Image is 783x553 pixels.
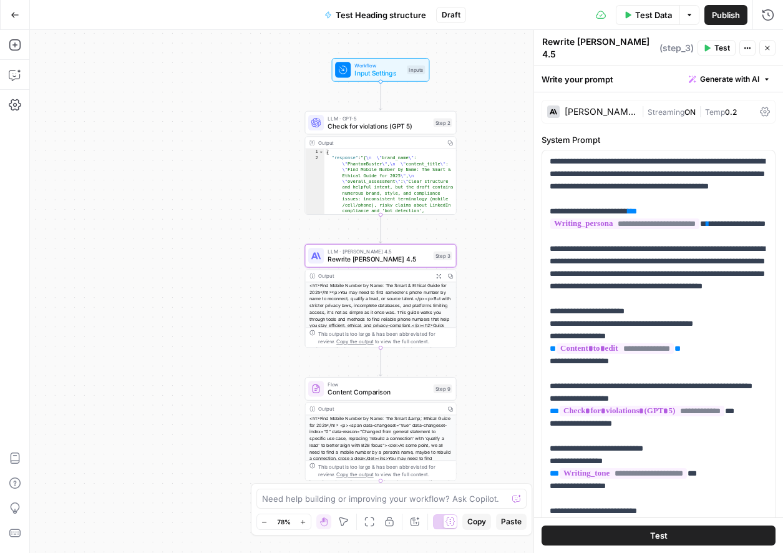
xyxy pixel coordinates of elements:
div: Output [318,272,430,280]
div: WorkflowInput SettingsInputs [305,58,457,82]
span: ( step_3 ) [659,42,694,54]
div: Output [318,405,442,413]
span: Paste [501,516,522,527]
span: | [641,105,648,117]
span: Flow [328,381,429,389]
span: Workflow [354,62,403,70]
span: Copy the output [336,338,374,344]
span: Rewrite [PERSON_NAME] 4.5 [328,254,429,264]
button: Test [698,40,736,56]
span: Test [650,529,668,542]
button: Generate with AI [684,71,776,87]
button: Test Heading structure [317,5,434,25]
span: LLM · [PERSON_NAME] 4.5 [328,247,429,255]
span: Streaming [648,107,684,117]
span: Test Data [635,9,672,21]
span: Copy the output [336,471,374,477]
span: Test Heading structure [336,9,426,21]
button: Publish [704,5,747,25]
button: Test Data [616,5,679,25]
span: LLM · GPT-5 [328,114,429,122]
span: Check for violations (GPT 5) [328,121,429,131]
g: Edge from start to step_2 [379,82,382,110]
span: Toggle code folding, rows 1 through 3 [318,149,324,155]
span: ON [684,107,696,117]
div: Step 2 [434,118,452,127]
div: LLM · [PERSON_NAME] 4.5Rewrite [PERSON_NAME] 4.5Step 3Output<h1>Find Mobile Number by Name: The S... [305,244,457,348]
g: Edge from step_3 to step_9 [379,348,382,376]
div: Write your prompt [534,66,783,92]
div: LLM · GPT-5Check for violations (GPT 5)Step 2Output{ "response":"{\n\"brand_name\": \"PhantomBust... [305,111,457,215]
textarea: Rewrite [PERSON_NAME] 4.5 [542,36,656,61]
div: This output is too large & has been abbreviated for review. to view the full content. [318,462,452,478]
img: vrinnnclop0vshvmafd7ip1g7ohf [311,384,321,394]
span: | [696,105,705,117]
div: FlowContent ComparisonStep 9Output<h1>Find Mobile Number by Name: The Smart &amp; Ethical Guide f... [305,377,457,481]
span: Copy [467,516,486,527]
div: This output is too large & has been abbreviated for review. to view the full content. [318,330,452,345]
span: Temp [705,107,725,117]
div: Inputs [407,66,425,74]
label: System Prompt [542,134,776,146]
button: Test [542,526,776,546]
span: 0.2 [725,107,737,117]
span: Publish [712,9,740,21]
button: Paste [496,514,527,530]
div: [PERSON_NAME] 4.5 [565,107,636,116]
span: Draft [442,9,460,21]
div: Step 9 [434,384,452,393]
div: Step 3 [434,252,452,260]
g: Edge from step_2 to step_3 [379,215,382,243]
span: Content Comparison [328,388,429,398]
div: 1 [305,149,324,155]
button: Copy [462,514,491,530]
div: Output [318,139,442,147]
span: Input Settings [354,69,403,79]
span: Generate with AI [700,74,759,85]
span: Test [714,42,730,54]
span: 78% [277,517,291,527]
